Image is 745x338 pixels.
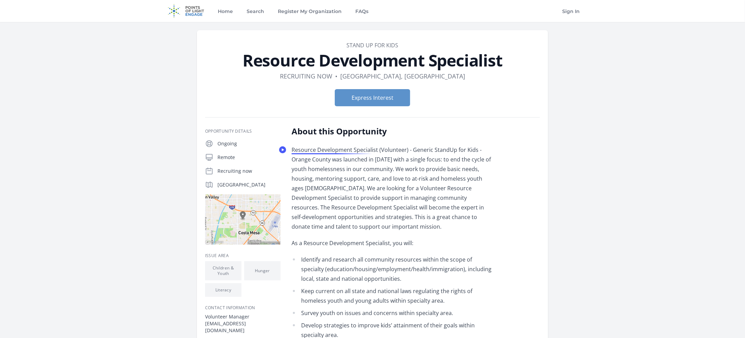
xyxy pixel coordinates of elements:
[340,71,465,81] dd: [GEOGRAPHIC_DATA], [GEOGRAPHIC_DATA]
[292,255,492,283] li: Identify and research all community resources within the scope of specialty (education/housing/em...
[335,71,338,81] div: •
[292,286,492,305] li: Keep current on all state and national laws regulating the rights of homeless youth and young adu...
[280,71,332,81] dd: Recruiting now
[217,168,281,174] p: Recruiting now
[347,41,399,49] a: Stand Up For Kids
[205,320,281,334] dd: [EMAIL_ADDRESS][DOMAIN_NAME]
[217,181,281,188] p: [GEOGRAPHIC_DATA]
[205,194,281,245] img: Map
[205,305,281,311] h3: Contact Information
[205,253,281,258] h3: Issue area
[205,313,281,320] dt: Volunteer Manager
[205,261,241,280] li: Children & Youth
[244,261,281,280] li: Hunger
[205,283,241,297] li: Literacy
[292,126,492,137] h2: About this Opportunity
[217,140,281,147] p: Ongoing
[205,129,281,134] h3: Opportunity Details
[292,238,492,248] p: As a Resource Development Specialist, you will:
[217,154,281,161] p: Remote
[335,89,410,106] button: Express Interest
[292,308,492,318] li: Survey youth on issues and concerns within specialty area.
[205,52,540,69] h1: Resource Development Specialist
[292,145,492,231] p: Resource Development Specialist (Volunteer) - Generic StandUp for Kids - Orange County was launch...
